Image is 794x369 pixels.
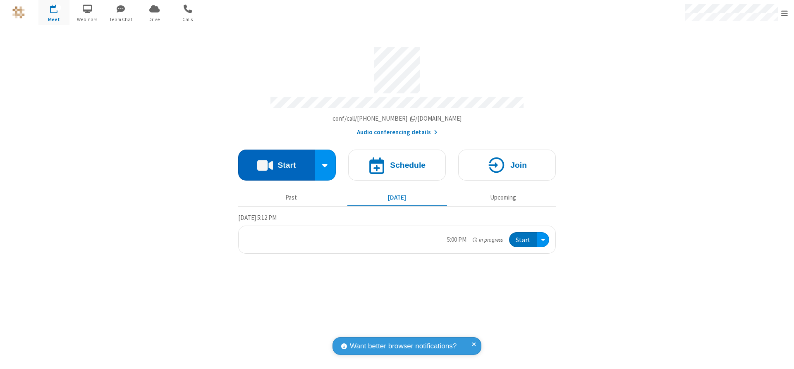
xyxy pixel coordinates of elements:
[238,150,315,181] button: Start
[238,41,556,137] section: Account details
[773,348,788,363] iframe: Chat
[139,16,170,23] span: Drive
[315,150,336,181] div: Start conference options
[332,114,462,124] button: Copy my meeting room linkCopy my meeting room link
[105,16,136,23] span: Team Chat
[453,190,553,205] button: Upcoming
[509,232,537,248] button: Start
[458,150,556,181] button: Join
[447,235,466,245] div: 5:00 PM
[277,161,296,169] h4: Start
[537,232,549,248] div: Open menu
[56,5,61,11] div: 1
[350,341,457,352] span: Want better browser notifications?
[473,236,503,244] em: in progress
[332,114,462,122] span: Copy my meeting room link
[12,6,25,19] img: QA Selenium DO NOT DELETE OR CHANGE
[172,16,203,23] span: Calls
[242,190,341,205] button: Past
[238,213,556,254] section: Today's Meetings
[347,190,447,205] button: [DATE]
[38,16,69,23] span: Meet
[390,161,426,169] h4: Schedule
[72,16,103,23] span: Webinars
[510,161,527,169] h4: Join
[238,214,277,221] span: [DATE] 5:12 PM
[348,150,446,181] button: Schedule
[357,128,438,137] button: Audio conferencing details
